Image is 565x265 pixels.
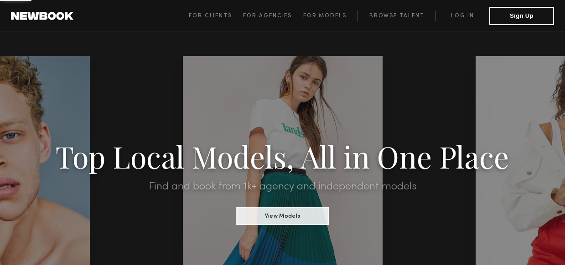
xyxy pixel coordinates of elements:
button: View Models [236,207,329,225]
a: For Clients [189,10,243,21]
span: For Clients [189,13,232,19]
a: Browse Talent [358,10,435,21]
span: For Agencies [243,13,292,19]
a: View Models [236,210,329,220]
a: Log in [435,10,489,21]
a: For Agencies [243,10,303,21]
span: For Models [303,13,347,19]
button: Sign Up [489,7,554,25]
h1: Top Local Models, All in One Place [42,142,523,170]
a: For Models [303,10,358,21]
h2: Find and book from 1k+ agency and independent models [42,181,523,192]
